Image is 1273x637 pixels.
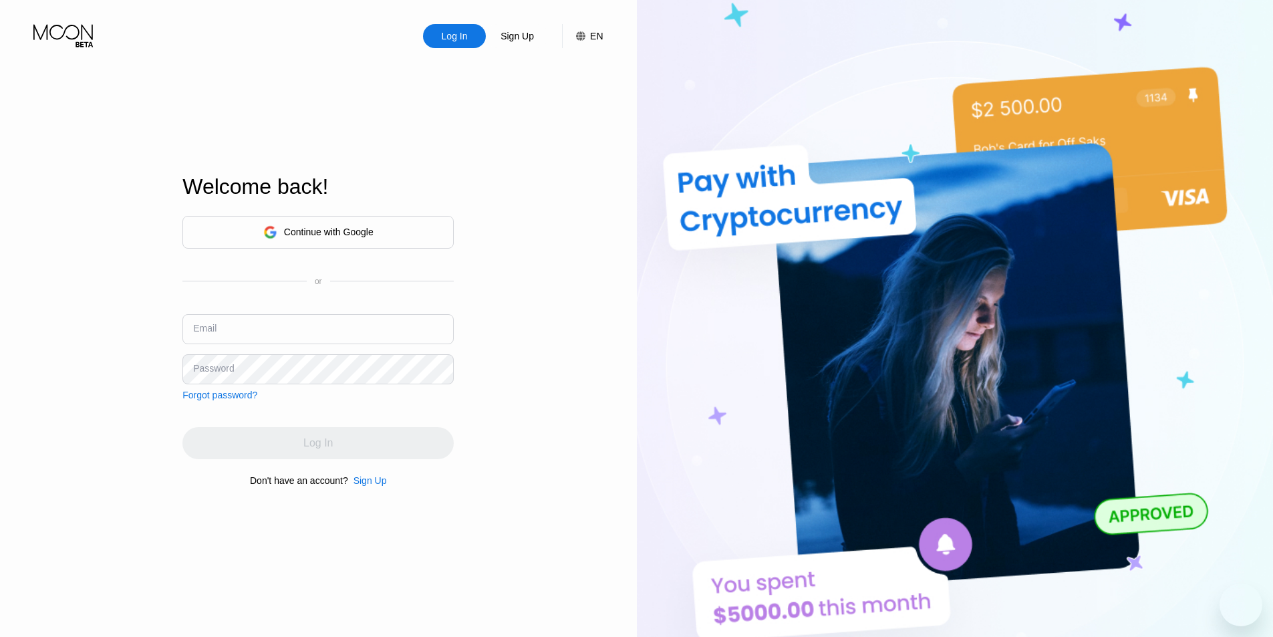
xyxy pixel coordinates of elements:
[182,390,257,400] div: Forgot password?
[315,277,322,286] div: or
[182,216,454,249] div: Continue with Google
[486,24,549,48] div: Sign Up
[250,475,348,486] div: Don't have an account?
[499,29,535,43] div: Sign Up
[284,227,374,237] div: Continue with Google
[590,31,603,41] div: EN
[423,24,486,48] div: Log In
[193,363,234,374] div: Password
[348,475,387,486] div: Sign Up
[182,174,454,199] div: Welcome back!
[440,29,469,43] div: Log In
[353,475,387,486] div: Sign Up
[562,24,603,48] div: EN
[1220,584,1262,626] iframe: Button to launch messaging window
[193,323,217,334] div: Email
